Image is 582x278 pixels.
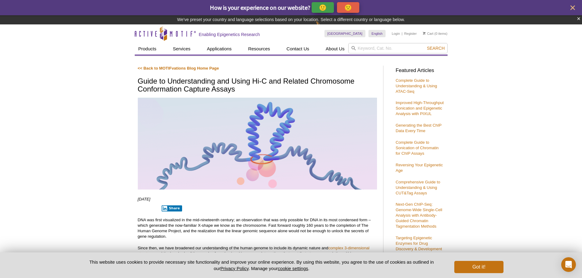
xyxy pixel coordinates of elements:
[396,140,439,156] a: Complete Guide to Sonication of Chromatin for ChIP Assays
[569,4,577,12] button: close
[561,257,576,272] div: Open Intercom Messenger
[427,46,445,51] span: Search
[454,261,503,273] button: Got it!
[396,202,442,229] a: Next-Gen ChIP-Seq: Genome-Wide Single-Cell Analysis with Antibody-Guided Chromatin Tagmentation M...
[344,4,352,11] p: 🙁
[423,31,434,36] a: Cart
[138,205,158,211] iframe: X Post Button
[138,77,377,94] h1: Guide to Understanding and Using Hi-C and Related Chromosome Conformation Capture Assays
[392,31,400,36] a: Login
[348,43,448,53] input: Keyword, Cat. No.
[396,123,441,133] a: Generating the Best ChIP Data Every Time
[138,245,377,262] p: Since then, we have broadened our understanding of the human genome to include its dynamic nature...
[135,43,160,55] a: Products
[423,32,426,35] img: Your Cart
[278,266,308,271] button: cookie settings
[396,78,437,94] a: Complete Guide to Understanding & Using ATAC-Seq
[138,217,377,239] p: DNA was first visualized in the mid-nineteenth century; an observation that was only possible for...
[396,236,442,251] a: Targeting Epigenetic Enzymes for Drug Discovery & Development
[199,32,260,37] h2: Enabling Epigenetics Research
[169,43,194,55] a: Services
[210,4,310,11] span: How is your experience on our website?
[244,43,274,55] a: Resources
[368,30,386,37] a: English
[138,98,377,190] img: Hi-C
[396,180,440,195] a: Comprehensive Guide to Understanding & Using CUT&Tag Assays
[138,197,151,201] em: [DATE]
[162,205,182,211] button: Share
[396,100,444,116] a: Improved High-Throughput Sonication and Epigenetic Analysis with PIXUL
[324,30,366,37] a: [GEOGRAPHIC_DATA]
[319,4,327,11] p: 🙂
[79,259,445,272] p: This website uses cookies to provide necessary site functionality and improve your online experie...
[322,43,348,55] a: About Us
[396,68,445,73] h3: Featured Articles
[425,45,446,51] button: Search
[577,15,580,22] button: ×
[138,66,219,70] a: << Back to MOTIFvations Blog Home Page
[220,266,248,271] a: Privacy Policy
[396,163,443,173] a: Reversing Your Epigenetic Age
[423,30,448,37] li: (0 items)
[404,31,417,36] a: Register
[283,43,313,55] a: Contact Us
[203,43,235,55] a: Applications
[316,20,332,34] img: Change Here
